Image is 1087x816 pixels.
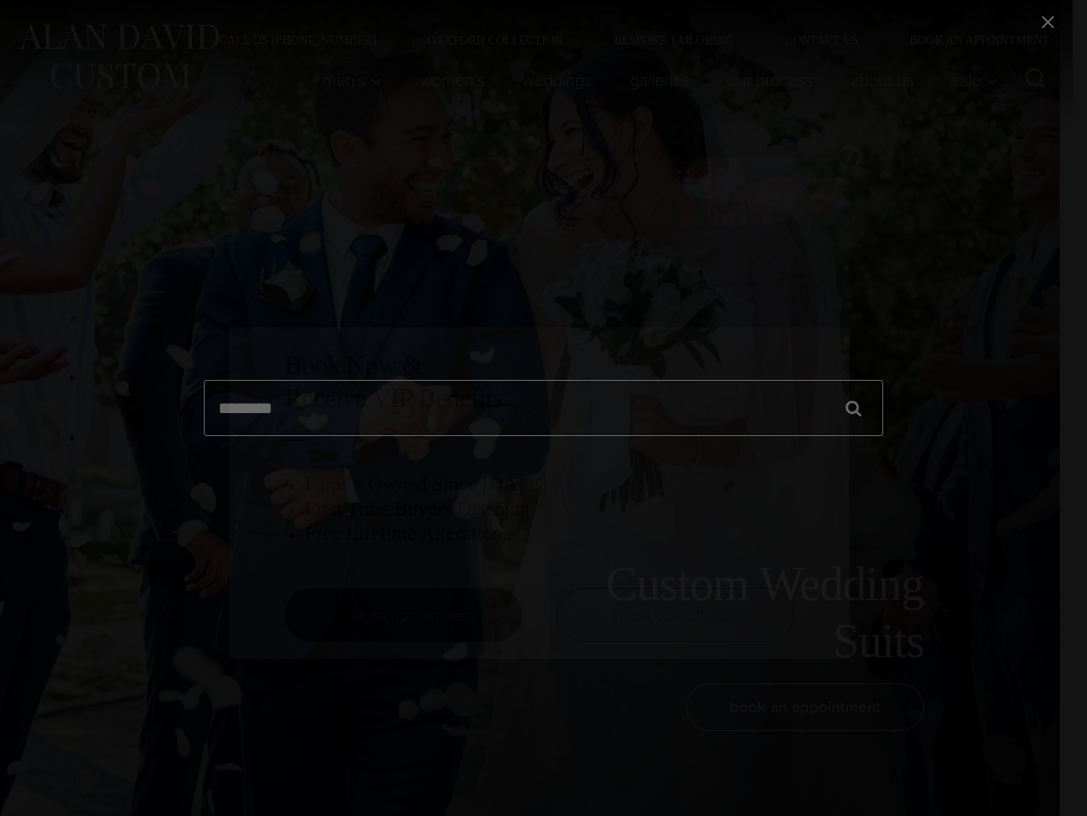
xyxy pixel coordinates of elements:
[305,472,794,496] h3: Family Owned Since [DATE]
[284,348,794,414] h2: Book Now & Receive VIP Benefits
[556,588,794,642] a: visual consultation
[305,496,794,521] h3: First Time Buyers Discount
[284,588,522,642] a: book an appointment
[305,521,794,546] h3: Free Lifetime Alterations
[838,146,860,168] button: Close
